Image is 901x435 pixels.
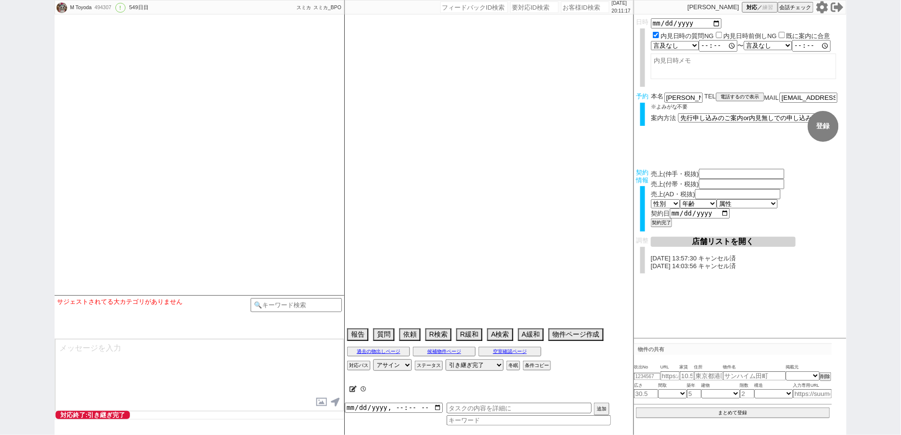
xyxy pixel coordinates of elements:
button: 依頼 [399,328,421,341]
button: 追加 [594,403,609,415]
span: スミカ [296,5,311,10]
button: 対応パス [347,361,370,370]
span: 物件名 [723,364,786,371]
p: [PERSON_NAME] [688,3,739,11]
span: 案内方法 [651,114,676,122]
input: 10.5 [680,371,694,381]
span: ※よみがな不要 [651,104,688,109]
p: [DATE] 13:57:30 キャンセル済 [651,255,844,262]
div: 494307 [92,4,113,12]
span: 本名 [651,93,663,103]
span: 会話チェック [780,4,812,11]
button: 削除 [820,372,831,381]
input: タスクの内容を詳細に [447,403,591,413]
span: 住所 [694,364,723,371]
div: 〜 [651,40,844,52]
button: 会話チェック [778,2,814,13]
input: 2 [740,389,755,398]
div: ! [115,3,126,13]
input: 5 [687,389,702,398]
button: A検索 [487,328,513,341]
input: 要対応ID検索 [510,1,559,13]
span: 予約 [636,93,649,100]
span: 家賃 [680,364,694,371]
div: M Toyoda [69,4,92,12]
input: お客様ID検索 [561,1,609,13]
button: 条件コピー [523,361,551,370]
button: 登録 [808,111,839,142]
span: 建物 [702,382,740,390]
p: 20:11:17 [612,7,631,15]
div: 売上(仲手・税抜) [651,169,844,179]
span: 階数 [740,382,755,390]
span: 広さ [634,382,658,390]
span: 間取 [658,382,687,390]
label: 内見日時の質問NG [661,32,714,40]
button: R緩和 [456,328,482,341]
button: 冬眠 [507,361,520,370]
button: 過去の物出しページ [347,347,410,356]
button: 契約完了 [651,218,672,227]
button: 質問 [373,328,394,341]
span: スミカ_BPO [313,5,341,10]
span: 吹出No [634,364,661,371]
button: A緩和 [518,328,544,341]
button: 電話するので表示 [716,93,764,101]
input: フィードバックID検索 [440,1,508,13]
button: 空室確認ページ [479,347,541,356]
label: 内見日時前倒しNG [724,32,777,40]
div: 売上(AD・税抜) [651,189,844,199]
span: 調整 [636,237,649,244]
button: 対応／練習 [742,2,778,13]
input: キーワード [447,415,611,425]
button: 報告 [347,328,368,341]
button: 店舗リストを開く [651,237,796,247]
span: MAIL [764,94,779,101]
button: まとめて登録 [636,408,830,418]
button: 物件ページ作成 [549,328,604,341]
button: 候補物件ページ [413,347,476,356]
span: URL [661,364,680,371]
input: 30.5 [634,389,658,398]
span: 対応 [747,4,758,11]
input: 1234567 [634,373,661,380]
span: 掲載元 [786,364,799,371]
label: 既に案内に合意 [787,32,831,40]
div: 549日目 [129,4,149,12]
span: TEL [704,93,716,100]
input: https://suumo.jp/chintai/jnc_000022489271 [793,389,832,398]
span: 築年 [687,382,702,390]
div: サジェストされてる大カテゴリがありません [57,298,251,306]
input: https://suumo.jp/chintai/jnc_000022489271 [661,371,680,381]
span: 構造 [755,382,793,390]
span: 入力専用URL [793,382,832,390]
button: ステータス [415,361,443,370]
input: サンハイム田町 [723,371,786,381]
p: 物件の共有 [634,343,832,355]
button: R検索 [425,328,451,341]
span: 練習 [763,4,774,11]
input: 東京都港区海岸３ [694,371,723,381]
p: [DATE] 14:03:56 キャンセル済 [651,262,844,270]
img: 0hWf7mkIhYCEkaFCCI_Od2NmpECyM5ZVFbMyZPKCccVHpwd08eZHoQL31HUnAndB9KNHZPLSpEXn4WB38vBEL0fR0kVn4jIEk... [56,2,67,13]
span: 日時 [636,18,649,26]
input: 🔍キーワード検索 [251,298,342,312]
div: 契約日 [651,208,844,218]
span: 契約情報 [636,169,649,184]
span: 対応終了:引き継ぎ完了 [56,411,130,419]
div: 売上(付帯・税抜) [651,179,844,189]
